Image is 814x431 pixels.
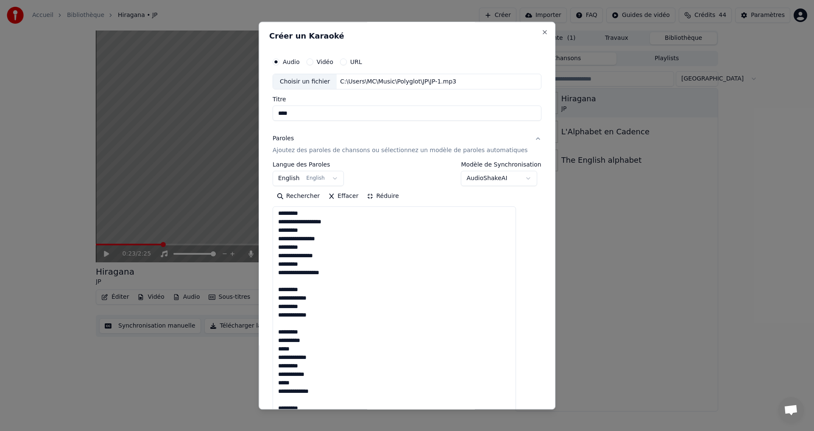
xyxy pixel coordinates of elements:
[269,32,545,40] h2: Créer un Karaoké
[317,59,333,65] label: Vidéo
[363,190,403,203] button: Réduire
[273,190,324,203] button: Rechercher
[273,135,294,143] div: Paroles
[273,162,344,168] label: Langue des Paroles
[273,97,541,103] label: Titre
[283,59,300,65] label: Audio
[337,78,460,86] div: C:\Users\MC\Music\Polyglot\JP\JP-1.mp3
[273,128,541,162] button: ParolesAjoutez des paroles de chansons ou sélectionnez un modèle de paroles automatiques
[273,74,337,89] div: Choisir un fichier
[461,162,541,168] label: Modèle de Synchronisation
[324,190,362,203] button: Effacer
[350,59,362,65] label: URL
[273,147,528,155] p: Ajoutez des paroles de chansons ou sélectionnez un modèle de paroles automatiques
